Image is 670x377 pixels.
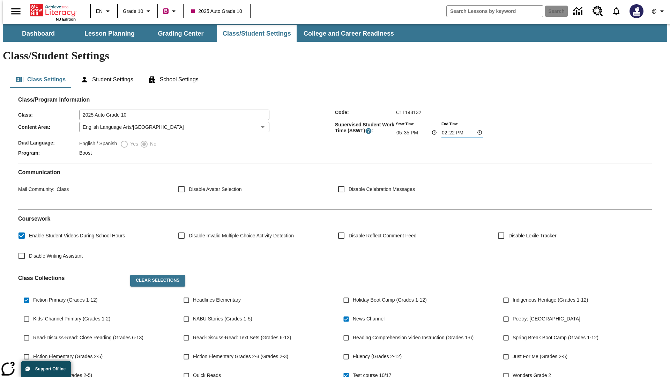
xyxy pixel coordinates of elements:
span: Mail Community : [18,186,54,192]
span: Disable Lexile Tracker [508,232,557,239]
button: School Settings [142,71,204,88]
span: Grade 10 [123,8,143,15]
button: Clear Selections [130,275,185,287]
button: Open side menu [6,1,26,22]
a: Data Center [569,2,588,21]
span: Reading Comprehension Video Instruction (Grades 1-6) [353,334,474,341]
span: Dual Language : [18,140,79,146]
span: Headlines Elementary [193,296,241,304]
span: Read-Discuss-Read: Text Sets (Grades 6-13) [193,334,291,341]
h2: Class/Program Information [18,96,652,103]
span: Read-Discuss-Read: Close Reading (Grades 6-13) [33,334,143,341]
button: Boost Class color is violet red. Change class color [160,5,181,17]
span: B [164,7,167,15]
h2: Course work [18,215,652,222]
span: 2025 Auto Grade 10 [191,8,242,15]
span: No [148,140,156,148]
input: search field [447,6,543,17]
span: Disable Reflect Comment Feed [349,232,417,239]
h1: Class/Student Settings [3,49,667,62]
span: Enable Student Videos During School Hours [29,232,125,239]
span: Code : [335,110,396,115]
span: Just For Me (Grades 2-5) [513,353,567,360]
div: Home [30,2,76,21]
div: SubNavbar [3,24,667,42]
div: Class/Program Information [18,103,652,157]
button: Support Offline [21,361,71,377]
span: Class : [18,112,79,118]
span: Indigenous Heritage (Grades 1-12) [513,296,588,304]
span: News Channel [353,315,385,323]
span: Kids' Channel Primary (Grades 1-2) [33,315,110,323]
span: Yes [128,140,138,148]
span: Fiction Elementary Grades 2-3 (Grades 2-3) [193,353,288,360]
span: Disable Invalid Multiple Choice Activity Detection [189,232,294,239]
button: Dashboard [3,25,73,42]
a: Resource Center, Will open in new tab [588,2,607,21]
button: Language: EN, Select a language [93,5,115,17]
button: Grading Center [146,25,216,42]
label: English / Spanish [79,140,117,148]
span: Content Area : [18,124,79,130]
span: Class [54,186,69,192]
span: Fluency (Grades 2-12) [353,353,402,360]
span: Support Offline [35,367,66,371]
span: Disable Celebration Messages [349,186,415,193]
span: Spring Break Boot Camp (Grades 1-12) [513,334,598,341]
span: Disable Writing Assistant [29,252,83,260]
div: English Language Arts/[GEOGRAPHIC_DATA] [79,122,269,132]
div: SubNavbar [3,25,400,42]
div: Coursework [18,215,652,263]
span: Fiction Elementary (Grades 2-5) [33,353,103,360]
h2: Class Collections [18,275,125,281]
button: College and Career Readiness [298,25,400,42]
span: Fiction Primary (Grades 1-12) [33,296,97,304]
button: Select a new avatar [625,2,648,20]
span: Program : [18,150,79,156]
span: EN [96,8,103,15]
div: Communication [18,169,652,204]
label: End Time [441,121,458,126]
span: Disable Avatar Selection [189,186,242,193]
span: Holiday Boot Camp (Grades 1-12) [353,296,427,304]
a: Notifications [607,2,625,20]
span: NJ Edition [56,17,76,21]
span: C11143132 [396,110,421,115]
span: @ [652,8,656,15]
button: Student Settings [75,71,139,88]
span: NABU Stories (Grades 1-5) [193,315,252,323]
button: Class/Student Settings [217,25,297,42]
button: Supervised Student Work Time is the timeframe when students can take LevelSet and when lessons ar... [365,127,372,134]
h2: Communication [18,169,652,176]
button: Profile/Settings [648,5,670,17]
img: Avatar [630,4,643,18]
button: Class Settings [10,71,71,88]
span: Boost [79,150,92,156]
span: Supervised Student Work Time (SSWT) : [335,122,396,134]
button: Lesson Planning [75,25,144,42]
input: Class [79,110,269,120]
button: Grade: Grade 10, Select a grade [120,5,155,17]
label: Start Time [396,121,414,126]
a: Home [30,3,76,17]
span: Poetry: [GEOGRAPHIC_DATA] [513,315,580,323]
div: Class/Student Settings [10,71,660,88]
